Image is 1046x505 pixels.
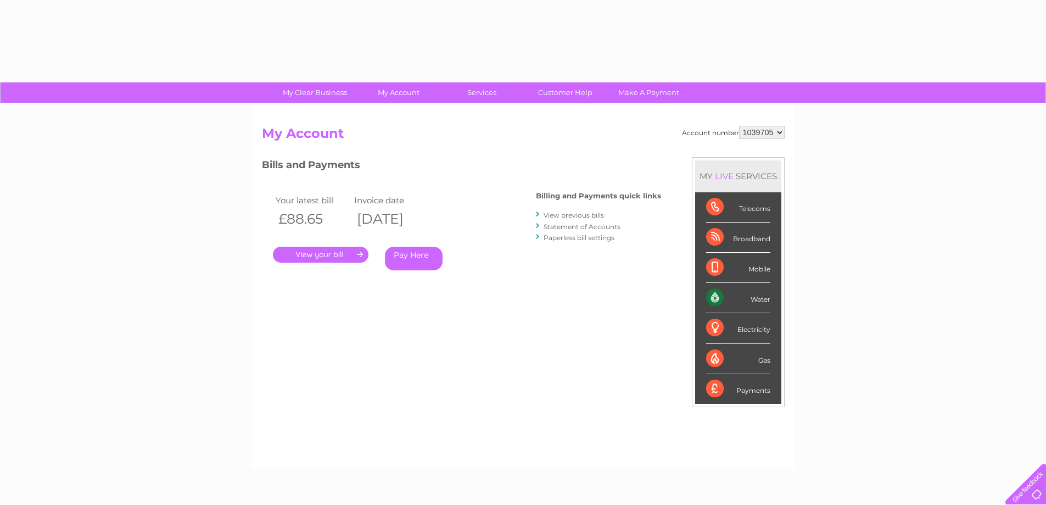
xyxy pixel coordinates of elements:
th: [DATE] [351,208,430,230]
a: Paperless bill settings [544,234,614,242]
div: Broadband [706,223,770,253]
div: Water [706,283,770,313]
div: Account number [682,126,785,139]
td: Invoice date [351,193,430,208]
div: LIVE [713,171,736,181]
a: Customer Help [520,82,611,103]
div: Telecoms [706,192,770,223]
h2: My Account [262,126,785,147]
td: Your latest bill [273,193,352,208]
div: Mobile [706,253,770,283]
div: Electricity [706,313,770,343]
a: . [273,247,368,263]
h3: Bills and Payments [262,157,661,176]
h4: Billing and Payments quick links [536,192,661,200]
a: Pay Here [385,247,443,270]
a: Services [437,82,527,103]
a: View previous bills [544,211,604,219]
a: Make A Payment [603,82,694,103]
a: Statement of Accounts [544,223,620,231]
div: Gas [706,344,770,374]
a: My Account [353,82,444,103]
a: My Clear Business [270,82,360,103]
th: £88.65 [273,208,352,230]
div: MY SERVICES [695,160,781,192]
div: Payments [706,374,770,404]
